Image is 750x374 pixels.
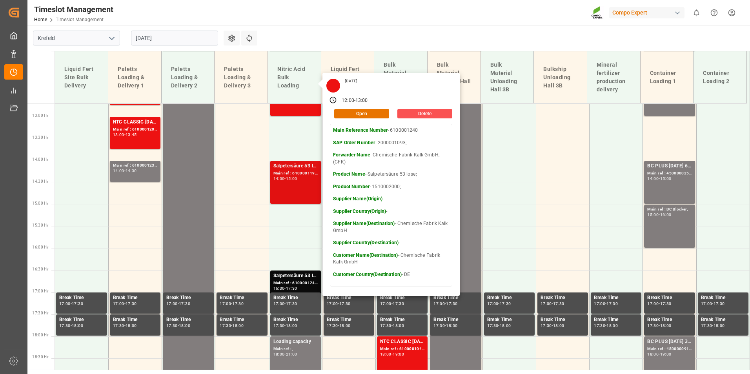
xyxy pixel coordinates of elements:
[166,324,178,327] div: 17:30
[34,17,47,22] a: Home
[434,58,474,97] div: Bulk Material Loading Hall 3C
[333,127,449,134] p: - 6100001240
[106,32,117,44] button: open menu
[593,58,634,97] div: Mineral fertilizer production delivery
[393,302,404,305] div: 17:30
[284,177,286,180] div: -
[286,302,297,305] div: 17:30
[380,346,424,352] div: Main ref : 6100001041, 2000000209;
[380,316,424,324] div: Break Time
[124,133,126,136] div: -
[124,169,126,172] div: -
[688,4,705,22] button: show 0 new notifications
[647,316,692,324] div: Break Time
[500,324,511,327] div: 18:00
[380,302,391,305] div: 17:00
[327,316,371,324] div: Break Time
[659,352,660,356] div: -
[606,324,618,327] div: 18:00
[487,294,532,302] div: Break Time
[705,4,723,22] button: Help Center
[338,302,339,305] div: -
[541,294,585,302] div: Break Time
[355,97,368,104] div: 13:00
[391,302,393,305] div: -
[446,302,457,305] div: 17:30
[32,289,48,293] span: 17:00 Hr
[273,272,318,280] div: Salpetersäure 53 lose;
[113,169,124,172] div: 14:00
[166,294,211,302] div: Break Time
[338,324,339,327] div: -
[179,302,190,305] div: 17:30
[273,177,285,180] div: 14:00
[72,324,83,327] div: 18:00
[220,294,264,302] div: Break Time
[333,183,449,191] p: - 1510002000;
[659,324,660,327] div: -
[660,213,672,216] div: 16:00
[273,287,285,290] div: 16:30
[115,62,155,93] div: Paletts Loading & Delivery 1
[126,324,137,327] div: 18:00
[333,171,365,177] strong: Product Name
[647,352,659,356] div: 18:00
[660,324,672,327] div: 18:00
[391,324,393,327] div: -
[354,97,355,104] div: -
[273,316,318,324] div: Break Time
[380,352,391,356] div: 18:00
[647,346,692,352] div: Main ref : 4500000915, 2000000422;
[333,171,449,178] p: - Salpetersäure 53 lose;
[605,302,606,305] div: -
[34,4,113,15] div: Timeslot Management
[433,324,445,327] div: 17:30
[32,333,48,337] span: 18:00 Hr
[552,324,553,327] div: -
[333,240,399,245] strong: Supplier Country(Destination)
[333,127,388,133] strong: Main Reference Number
[328,62,368,93] div: Liquid Fert Site Paletts Delivery
[333,272,402,277] strong: Customer Country(Destination)
[647,294,692,302] div: Break Time
[32,267,48,271] span: 16:30 Hr
[647,162,692,170] div: BC PLUS [DATE] 6M 25kg (x42) INT;
[659,177,660,180] div: -
[32,355,48,359] span: 18:30 Hr
[32,245,48,249] span: 16:00 Hr
[59,316,104,324] div: Break Time
[220,324,231,327] div: 17:30
[284,352,286,356] div: -
[71,324,72,327] div: -
[284,287,286,290] div: -
[232,324,244,327] div: 18:00
[168,62,208,93] div: Paletts Loading & Delivery 2
[32,113,48,118] span: 13:00 Hr
[701,302,712,305] div: 17:00
[126,302,137,305] div: 17:30
[552,302,553,305] div: -
[124,302,126,305] div: -
[342,78,360,84] div: [DATE]
[647,206,692,213] div: Main ref : BC Blocker,
[647,338,692,346] div: BC PLUS [DATE] 3M 25kg (x42) WW;
[273,280,318,287] div: Main ref : 6100001242, 2000001095;
[433,316,478,324] div: Break Time
[327,302,338,305] div: 17:00
[446,324,457,327] div: 18:00
[333,271,449,278] p: - DE
[712,302,713,305] div: -
[498,302,499,305] div: -
[647,66,687,89] div: Container Loading 1
[591,6,604,20] img: Screenshot%202023-09-29%20at%2010.02.21.png_1712312052.png
[273,170,318,177] div: Main ref : 6100001196, 2000001070;
[541,324,552,327] div: 17:30
[32,135,48,140] span: 13:30 Hr
[333,252,449,266] p: - Chemische Fabrik Kalk GmbH
[701,316,745,324] div: Break Time
[487,316,532,324] div: Break Time
[333,196,382,202] strong: Supplier Name(Origin)
[166,316,211,324] div: Break Time
[659,213,660,216] div: -
[541,302,552,305] div: 17:00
